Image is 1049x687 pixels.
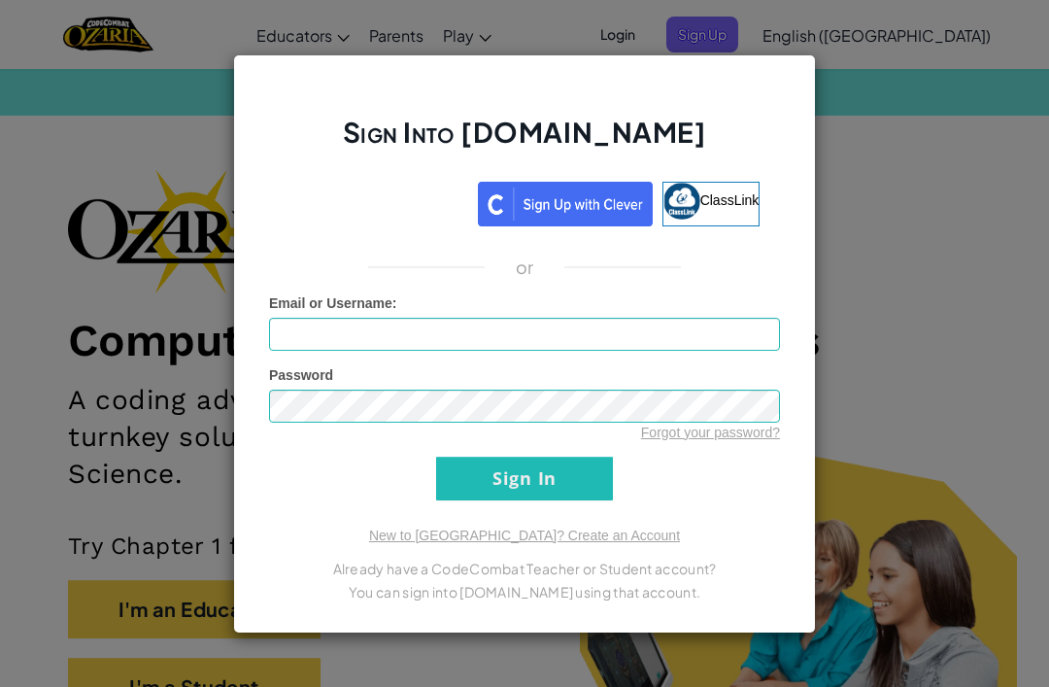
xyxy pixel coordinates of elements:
a: New to [GEOGRAPHIC_DATA]? Create an Account [369,528,680,543]
iframe: Sign in with Google Button [280,180,478,223]
span: Password [269,367,333,383]
div: Sign in with Google. Opens in new tab [289,180,468,223]
img: clever_sso_button@2x.png [478,182,653,226]
span: Email or Username [269,295,392,311]
p: or [516,256,534,279]
a: Forgot your password? [641,425,780,440]
p: You can sign into [DOMAIN_NAME] using that account. [269,580,780,603]
iframe: Sign in with Google Dialog [650,19,1030,287]
a: Sign in with Google. Opens in new tab [289,182,468,226]
h2: Sign Into [DOMAIN_NAME] [269,114,780,170]
p: Already have a CodeCombat Teacher or Student account? [269,557,780,580]
label: : [269,293,397,313]
input: Sign In [436,457,613,500]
